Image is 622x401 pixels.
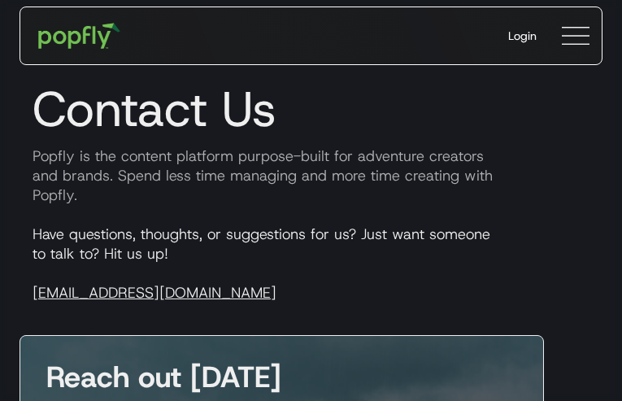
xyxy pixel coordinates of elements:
[33,283,276,303] a: [EMAIL_ADDRESS][DOMAIN_NAME]
[46,357,281,396] strong: Reach out [DATE]
[20,80,602,138] h1: Contact Us
[508,28,537,44] div: Login
[27,11,132,60] a: home
[20,146,602,205] p: Popfly is the content platform purpose-built for adventure creators and brands. Spend less time m...
[495,15,550,57] a: Login
[20,224,602,303] p: Have questions, thoughts, or suggestions for us? Just want someone to talk to? Hit us up!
